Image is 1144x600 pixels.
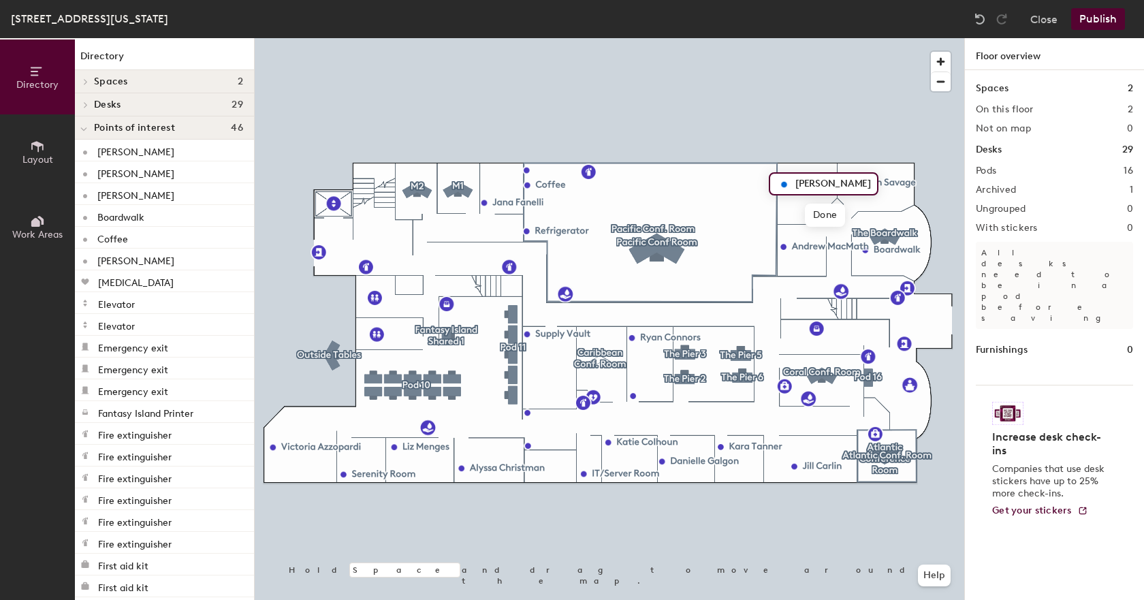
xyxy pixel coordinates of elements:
img: Redo [995,12,1008,26]
p: [PERSON_NAME] [97,251,174,267]
span: Layout [22,154,53,165]
h2: 0 [1127,204,1133,215]
span: 2 [238,76,243,87]
h1: 2 [1128,81,1133,96]
p: All desks need to be in a pod before saving [976,242,1133,329]
h1: Spaces [976,81,1008,96]
p: Emergency exit [98,382,168,398]
p: Emergency exit [98,360,168,376]
button: Close [1030,8,1058,30]
h2: Ungrouped [976,204,1026,215]
span: Get your stickers [992,505,1072,516]
button: Publish [1071,8,1125,30]
span: Points of interest [94,123,175,133]
p: [MEDICAL_DATA] [98,273,174,289]
button: Help [918,565,951,586]
p: Companies that use desk stickers have up to 25% more check-ins. [992,463,1109,500]
img: generic_marker [776,176,792,193]
h1: 29 [1122,142,1133,157]
h4: Increase desk check-ins [992,430,1109,458]
h2: Not on map [976,123,1031,134]
p: Fire extinguisher [98,513,172,528]
img: Undo [973,12,987,26]
h2: 0 [1127,123,1133,134]
h2: With stickers [976,223,1038,234]
h2: On this floor [976,104,1034,115]
p: Fire extinguisher [98,491,172,507]
div: [STREET_ADDRESS][US_STATE] [11,10,168,27]
h1: Directory [75,49,254,70]
h1: Desks [976,142,1002,157]
h2: 2 [1128,104,1133,115]
span: 46 [231,123,243,133]
span: Done [805,204,845,227]
p: Fantasy Island Printer [98,404,193,420]
p: [PERSON_NAME] [97,186,174,202]
span: 29 [232,99,243,110]
h1: Floor overview [965,38,1144,70]
h1: Furnishings [976,343,1028,358]
h2: Archived [976,185,1016,195]
p: First aid kit [98,578,148,594]
h2: 0 [1127,223,1133,234]
p: Fire extinguisher [98,535,172,550]
p: Coffee [97,230,128,245]
p: First aid kit [98,556,148,572]
h2: Pods [976,165,996,176]
a: Get your stickers [992,505,1088,517]
p: Fire extinguisher [98,447,172,463]
h2: 1 [1130,185,1133,195]
h2: 16 [1124,165,1133,176]
span: Directory [16,79,59,91]
p: Fire extinguisher [98,426,172,441]
p: [PERSON_NAME] [97,142,174,158]
p: [PERSON_NAME] [97,164,174,180]
span: Desks [94,99,121,110]
p: Boardwalk [97,208,144,223]
p: Fire extinguisher [98,469,172,485]
h1: 0 [1127,343,1133,358]
p: Emergency exit [98,338,168,354]
p: Elevator [98,295,135,311]
p: Elevator [98,317,135,332]
span: Spaces [94,76,128,87]
img: Sticker logo [992,402,1023,425]
span: Work Areas [12,229,63,240]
